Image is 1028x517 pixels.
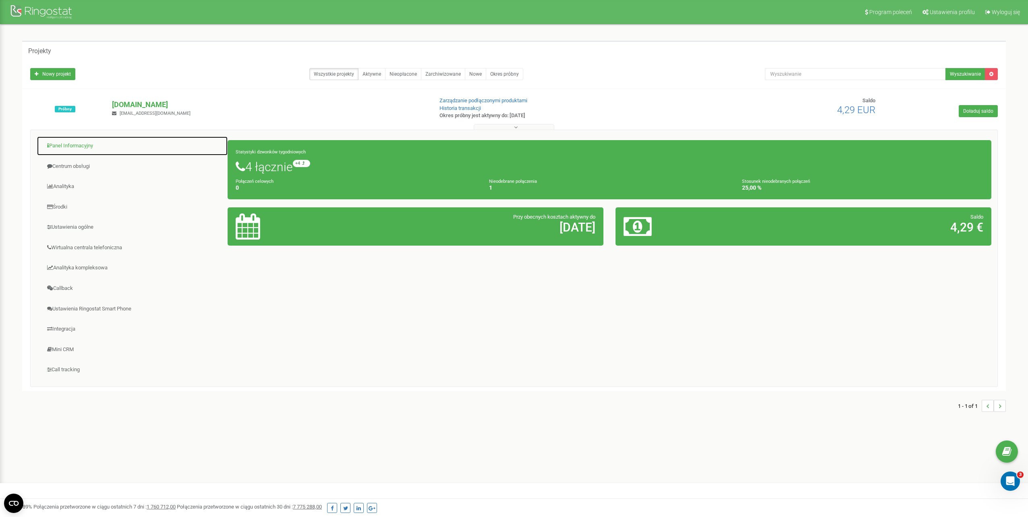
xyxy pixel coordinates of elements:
[37,340,228,360] a: Mini CRM
[385,68,421,80] a: Nieopłacone
[439,112,672,120] p: Okres próbny jest aktywny do: [DATE]
[742,185,983,191] h4: 25,00 %
[421,68,465,80] a: Zarchiwizowane
[236,179,274,184] small: Połączeń celowych
[489,179,537,184] small: Nieodebrane połączenia
[37,197,228,217] a: Środki
[513,214,595,220] span: Przy obecnych kosztach aktywny do
[489,185,730,191] h4: 1
[37,157,228,176] a: Centrum obsługi
[37,279,228,298] a: Callback
[112,99,427,110] p: [DOMAIN_NAME]
[120,111,191,116] span: [EMAIL_ADDRESS][DOMAIN_NAME]
[765,68,946,80] input: Wyszukiwanie
[439,105,481,111] a: Historia transakcji
[37,360,228,380] a: Call tracking
[4,494,23,513] button: Open CMP widget
[1001,472,1020,491] iframe: Intercom live chat
[992,9,1020,15] span: Wyloguj się
[236,149,306,155] small: Statystyki dzwonków tygodniowych
[37,238,228,258] a: Wirtualna centrala telefoniczna
[360,221,595,234] h2: [DATE]
[37,217,228,237] a: Ustawienia ogólne
[37,299,228,319] a: Ustawienia Ringostat Smart Phone
[748,221,983,234] h2: 4,29 €
[37,136,228,156] a: Panel Informacyjny
[37,319,228,339] a: Integracja
[837,104,875,116] span: 4,29 EUR
[1017,472,1024,478] span: 3
[37,258,228,278] a: Analityka kompleksowa
[486,68,523,80] a: Okres próbny
[358,68,385,80] a: Aktywne
[869,9,912,15] span: Program poleceń
[37,177,228,196] a: Analityka
[742,179,810,184] small: Stosunek nieodebranych połączeń
[958,392,1006,420] nav: ...
[439,97,527,103] a: Zarządzanie podłączonymi produktami
[930,9,975,15] span: Ustawienia profilu
[236,185,477,191] h4: 0
[970,214,983,220] span: Saldo
[945,68,985,80] button: Wyszukiwanie
[293,160,310,167] small: +4
[309,68,359,80] a: Wszystkie projekty
[28,48,51,55] h5: Projekty
[236,160,983,174] h1: 4 łącznie
[862,97,875,103] span: Saldo
[959,105,998,117] a: Doładuj saldo
[55,106,75,112] span: Próbny
[958,400,982,412] span: 1 - 1 of 1
[30,68,75,80] a: Nowy projekt
[465,68,486,80] a: Nowe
